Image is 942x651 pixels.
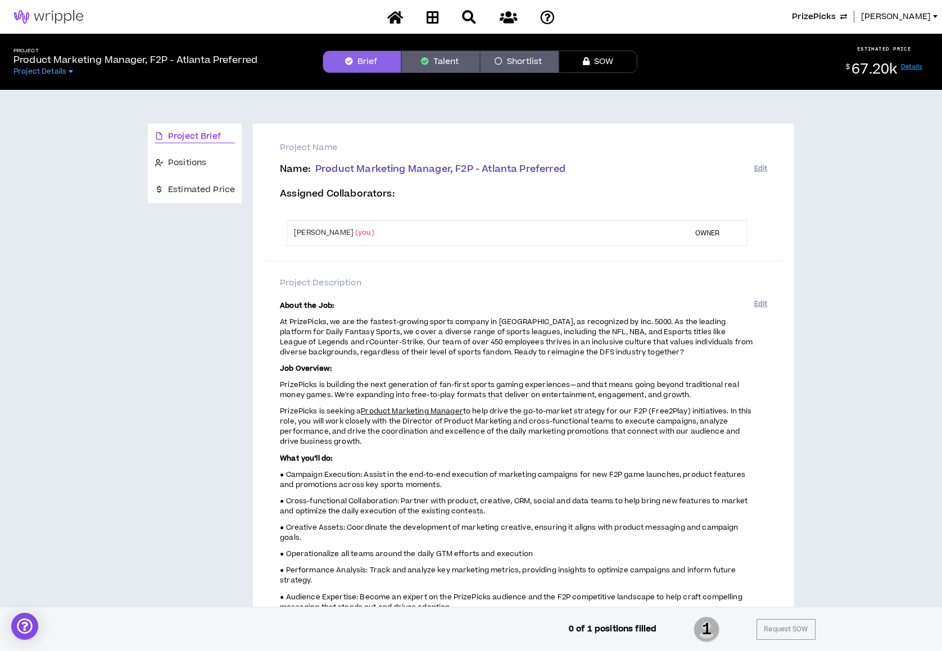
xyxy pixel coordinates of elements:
span: ● Operationalize all teams around the daily GTM efforts and execution [280,549,533,559]
span: Positions [168,157,206,169]
span: to help drive the go-to-market strategy for our F2P (Free2Play) initiatives. In this role, you wi... [280,406,752,447]
strong: Job Overview: [280,363,332,374]
span: Estimated Price [168,184,235,196]
button: Talent [401,51,480,73]
span: PrizePicks is building the next generation of fan-first sports gaming experiences—and that means ... [280,380,739,400]
p: Product Marketing Manager, F2P - Atlanta Preferred [13,53,257,67]
span: Product Marketing Manager, F2P - Atlanta Preferred [315,162,565,176]
span: Product Marketing Manager [361,406,463,416]
span: ● Campaign Execution: Assist in the end-to-end execution of marketing campaigns for new F2P game ... [280,470,745,490]
span: ● Audience Expertise: Become an expert on the PrizePicks audience and the F2P competitive landsca... [280,592,742,612]
span: ● Performance Analysis: Track and analyze key marketing metrics, providing insights to optimize c... [280,565,736,585]
p: Project Name [280,142,767,154]
span: 67.20k [852,60,897,79]
p: Name : [280,164,754,175]
span: [PERSON_NAME] [861,11,931,23]
div: Open Intercom Messenger [11,613,38,640]
a: Details [901,62,923,71]
strong: What you’ll do: [280,453,332,463]
button: SOW [559,51,637,73]
button: Edit [754,160,767,178]
p: Project Description [280,277,767,289]
span: ● Creative Assets: Coordinate the development of marketing creative, ensuring it aligns with prod... [280,522,738,543]
button: PrizePicks [792,11,847,23]
span: 1 [694,616,719,644]
sup: $ [846,62,850,72]
span: (you) [355,227,374,238]
span: PrizePicks [792,11,836,23]
span: Project Brief [168,130,221,143]
h5: Project [13,48,257,54]
span: PrizePicks is seeking a [280,406,361,416]
button: Shortlist [480,51,559,73]
span: At PrizePicks, we are the fastest-growing sports company in [GEOGRAPHIC_DATA], as recognized by I... [280,317,753,357]
button: Edit [754,295,767,313]
p: ESTIMATED PRICE [857,45,912,52]
p: Assigned Collaborators : [280,189,754,199]
button: Request SOW [757,619,815,640]
span: Project Details [13,67,66,76]
strong: About the Job: [280,301,334,311]
span: ● Cross-functional Collaboration: Partner with product, creative, CRM, social and data teams to h... [280,496,748,516]
td: [PERSON_NAME] [287,221,682,245]
button: Brief [323,51,401,73]
p: 0 of 1 positions filled [569,623,656,635]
